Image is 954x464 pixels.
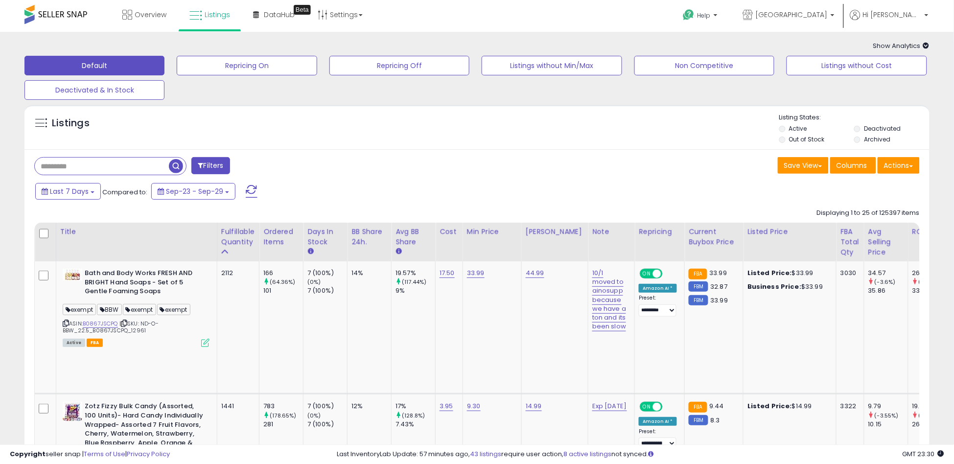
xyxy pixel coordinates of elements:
[912,286,952,295] div: 33.28%
[526,401,542,411] a: 14.99
[830,157,876,174] button: Columns
[157,304,190,315] span: exempt
[641,270,653,278] span: ON
[875,412,899,419] small: (-3.55%)
[563,449,611,459] a: 8 active listings
[639,284,677,293] div: Amazon AI *
[307,278,321,286] small: (0%)
[868,286,908,295] div: 35.86
[689,402,707,413] small: FBA
[779,113,930,122] p: Listing States:
[850,10,929,32] a: Hi [PERSON_NAME]
[864,124,901,133] label: Deactivated
[868,420,908,429] div: 10.15
[24,80,164,100] button: Deactivated & In Stock
[482,56,622,75] button: Listings without Min/Max
[711,296,728,305] span: 33.99
[919,412,945,419] small: (-26.21%)
[526,268,544,278] a: 44.99
[307,286,347,295] div: 7 (100%)
[307,420,347,429] div: 7 (100%)
[63,304,96,315] span: exempt
[467,401,481,411] a: 9.30
[689,281,708,292] small: FBM
[351,227,387,247] div: BB Share 24h.
[747,268,792,278] b: Listed Price:
[396,420,435,429] div: 7.43%
[63,402,82,421] img: 51XbsmbhiVL._SL40_.jpg
[205,10,230,20] span: Listings
[747,269,829,278] div: $33.99
[711,416,720,425] span: 8.3
[747,227,832,237] div: Listed Price
[675,1,727,32] a: Help
[396,269,435,278] div: 19.57%
[307,412,321,419] small: (0%)
[177,56,317,75] button: Repricing On
[396,227,431,247] div: Avg BB Share
[191,157,230,174] button: Filters
[837,161,867,170] span: Columns
[63,320,159,334] span: | SKU: ND-O-BBW_22.5_B0867JSCPQ_12961
[661,270,677,278] span: OFF
[467,268,485,278] a: 33.99
[868,269,908,278] div: 34.57
[641,403,653,411] span: ON
[840,227,860,257] div: FBA Total Qty
[440,227,459,237] div: Cost
[683,9,695,21] i: Get Help
[912,227,948,237] div: ROI
[689,227,739,247] div: Current Buybox Price
[912,269,952,278] div: 26.92%
[689,295,708,305] small: FBM
[52,116,90,130] h5: Listings
[878,157,920,174] button: Actions
[912,420,952,429] div: 26.82%
[166,186,223,196] span: Sep-23 - Sep-29
[747,401,792,411] b: Listed Price:
[661,403,677,411] span: OFF
[817,209,920,218] div: Displaying 1 to 25 of 125397 items
[264,10,295,20] span: DataHub
[221,227,255,247] div: Fulfillable Quantity
[875,278,896,286] small: (-3.6%)
[24,56,164,75] button: Default
[270,278,295,286] small: (64.36%)
[151,183,235,200] button: Sep-23 - Sep-29
[789,124,807,133] label: Active
[467,227,517,237] div: Min Price
[526,227,584,237] div: [PERSON_NAME]
[470,449,501,459] a: 43 listings
[778,157,829,174] button: Save View
[351,269,384,278] div: 14%
[263,286,303,295] div: 101
[689,269,707,279] small: FBA
[592,401,627,411] a: Exp [DATE]
[711,282,728,291] span: 32.87
[873,41,930,50] span: Show Analytics
[60,227,213,237] div: Title
[135,10,166,20] span: Overview
[87,339,103,347] span: FBA
[402,278,426,286] small: (117.44%)
[35,183,101,200] button: Last 7 Days
[634,56,774,75] button: Non Competitive
[789,135,825,143] label: Out of Stock
[747,282,829,291] div: $33.99
[440,268,455,278] a: 17.50
[102,187,147,197] span: Compared to:
[221,402,252,411] div: 1441
[868,402,908,411] div: 9.79
[756,10,828,20] span: [GEOGRAPHIC_DATA]
[868,227,904,257] div: Avg Selling Price
[263,420,303,429] div: 281
[84,449,125,459] a: Terms of Use
[698,11,711,20] span: Help
[270,412,296,419] small: (178.65%)
[123,304,156,315] span: exempt
[864,135,891,143] label: Archived
[10,450,170,459] div: seller snap | |
[903,449,944,459] span: 2025-10-7 23:30 GMT
[63,269,209,346] div: ASIN:
[840,269,857,278] div: 3030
